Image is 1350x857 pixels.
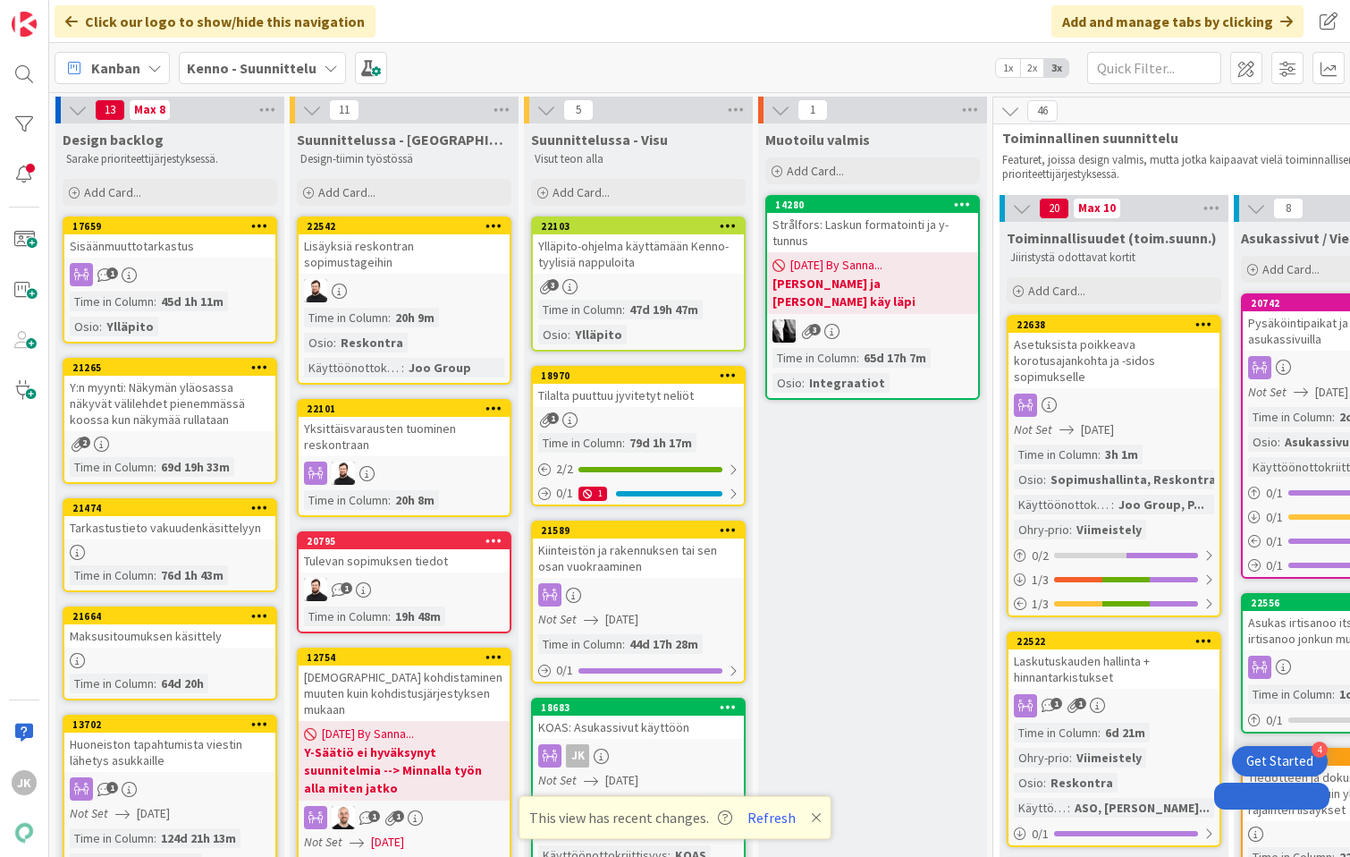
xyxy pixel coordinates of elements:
div: Osio [1248,432,1278,452]
div: Time in Column [772,348,856,368]
span: : [154,457,156,477]
div: TK [299,279,510,302]
div: 22542 [307,220,510,233]
div: 20h 9m [391,308,439,327]
span: Add Card... [84,184,141,200]
div: 0/1 [533,659,744,682]
div: 18683 [541,701,744,714]
div: 64d 20h [156,674,208,693]
span: 0 / 1 [1266,508,1283,527]
div: 21474Tarkastustieto vakuudenkäsittelyyn [64,500,275,539]
p: Visut teon alla [535,152,742,166]
div: 21474 [72,502,275,514]
div: 22522Laskutuskauden hallinta + hinnantarkistukset [1008,633,1219,689]
div: 12754 [307,651,510,664]
span: : [388,308,391,327]
span: 3x [1044,59,1068,77]
div: 76d 1h 43m [156,565,228,585]
div: Ylläpito [102,317,158,336]
i: Not Set [1248,384,1287,400]
img: TM [332,806,355,829]
div: Time in Column [1248,407,1332,427]
b: [PERSON_NAME] ja [PERSON_NAME] käy läpi [772,275,973,310]
div: Time in Column [304,308,388,327]
div: Käyttöönottokriittisyys [304,358,401,378]
span: 20 [1039,198,1069,219]
div: Ohry-prio [1014,520,1069,539]
div: 22101 [307,403,510,415]
span: 13 [95,99,125,121]
span: [DATE] [1081,420,1114,439]
div: JK [566,744,589,768]
div: 44d 17h 28m [625,634,703,654]
div: 69d 19h 33m [156,457,234,477]
span: : [802,373,805,393]
span: Muotoilu valmis [765,131,870,148]
span: 0 / 1 [1032,825,1049,844]
span: 1 / 3 [1032,595,1049,614]
div: 22522 [1008,633,1219,649]
span: : [622,433,625,453]
div: 22103Ylläpito-ohjelma käyttämään Kenno-tyylisiä nappuloita [533,218,744,274]
div: 22101 [299,401,510,417]
p: Design-tiimin työstössä [300,152,508,166]
span: 46 [1027,100,1058,122]
span: : [154,292,156,311]
span: Add Card... [318,184,375,200]
span: 0 / 1 [1266,556,1283,575]
div: Sisäänmuuttotarkastus [64,234,275,258]
span: 1x [996,59,1020,77]
div: JK [12,770,37,795]
div: [DEMOGRAPHIC_DATA] kohdistaminen muuten kuin kohdistusjärjestyksen mukaan [299,666,510,721]
div: ASO, [PERSON_NAME]... [1070,798,1214,818]
div: 0/2 [1008,545,1219,567]
div: TM [299,806,510,829]
div: Viimeistely [1072,520,1146,539]
span: Design backlog [63,131,164,148]
a: 21589Kiinteistön ja rakennuksen tai sen osan vuokraaminenNot Set[DATE]Time in Column:44d 17h 28m0/1 [531,521,746,683]
div: TK [299,462,510,485]
span: : [568,325,570,344]
span: This view has recent changes. [529,807,732,828]
div: Time in Column [538,300,622,319]
span: 8 [1273,198,1304,219]
span: : [154,828,156,848]
div: Max 10 [1078,204,1116,213]
div: Sopimushallinta, Reskontra [1046,470,1220,489]
span: Add Card... [1028,283,1085,299]
div: 17659 [72,220,275,233]
span: : [154,674,156,693]
div: Time in Column [70,565,154,585]
div: Lisäyksiä reskontran sopimustageihin [299,234,510,274]
div: 18970 [541,369,744,382]
div: 14280 [767,197,978,213]
div: Asetuksista poikkeava korotusajankohta ja -sidos sopimukselle [1008,333,1219,388]
span: : [333,333,336,352]
div: 65d 17h 7m [859,348,931,368]
i: Not Set [1014,421,1052,437]
div: 21664 [64,608,275,624]
div: KOAS: Asukassivut käyttöön [533,716,744,739]
div: 3h 1m [1101,445,1143,464]
span: : [1098,445,1101,464]
div: Strålfors: Laskun formatointi ja y-tunnus [767,213,978,252]
i: Not Set [70,805,108,821]
div: Add and manage tabs by clicking [1051,5,1304,38]
span: 0 / 1 [1266,532,1283,551]
p: Sarake prioriteettijärjestyksessä. [66,152,274,166]
div: Osio [538,325,568,344]
div: 18970 [533,368,744,384]
div: Käyttöönottokriittisyys [1014,798,1067,818]
div: Tulevan sopimuksen tiedot [299,549,510,573]
span: Toiminnallisuudet (toim.suunn.) [1007,229,1217,247]
div: 79d 1h 17m [625,433,696,453]
span: 2 / 2 [556,460,573,479]
div: 21589Kiinteistön ja rakennuksen tai sen osan vuokraaminen [533,522,744,578]
div: 22542Lisäyksiä reskontran sopimustageihin [299,218,510,274]
p: Jiiristystä odottavat kortit [1010,250,1218,265]
b: Y-Säätiö ei hyväksynyt suunnitelmia --> Minnalla työn alla miten jatko [304,743,504,797]
div: 22103 [533,218,744,234]
span: [DATE] [605,771,638,790]
span: 2x [1020,59,1044,77]
div: Time in Column [538,634,622,654]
